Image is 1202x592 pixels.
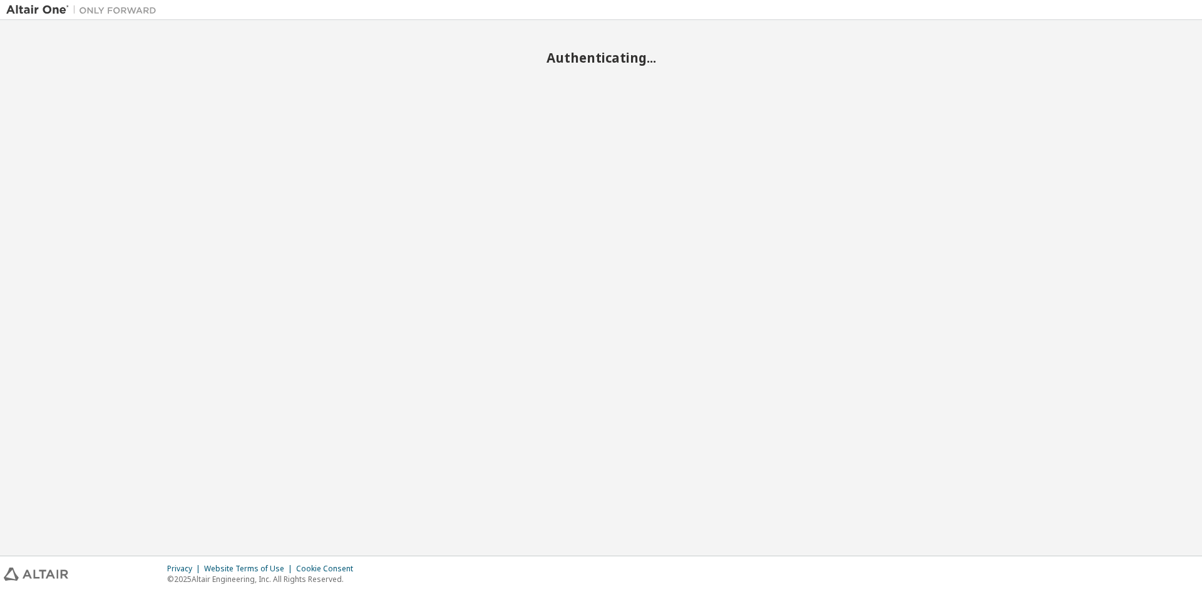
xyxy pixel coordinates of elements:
[6,49,1196,66] h2: Authenticating...
[167,564,204,574] div: Privacy
[204,564,296,574] div: Website Terms of Use
[4,568,68,581] img: altair_logo.svg
[167,574,361,584] p: © 2025 Altair Engineering, Inc. All Rights Reserved.
[296,564,361,574] div: Cookie Consent
[6,4,163,16] img: Altair One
